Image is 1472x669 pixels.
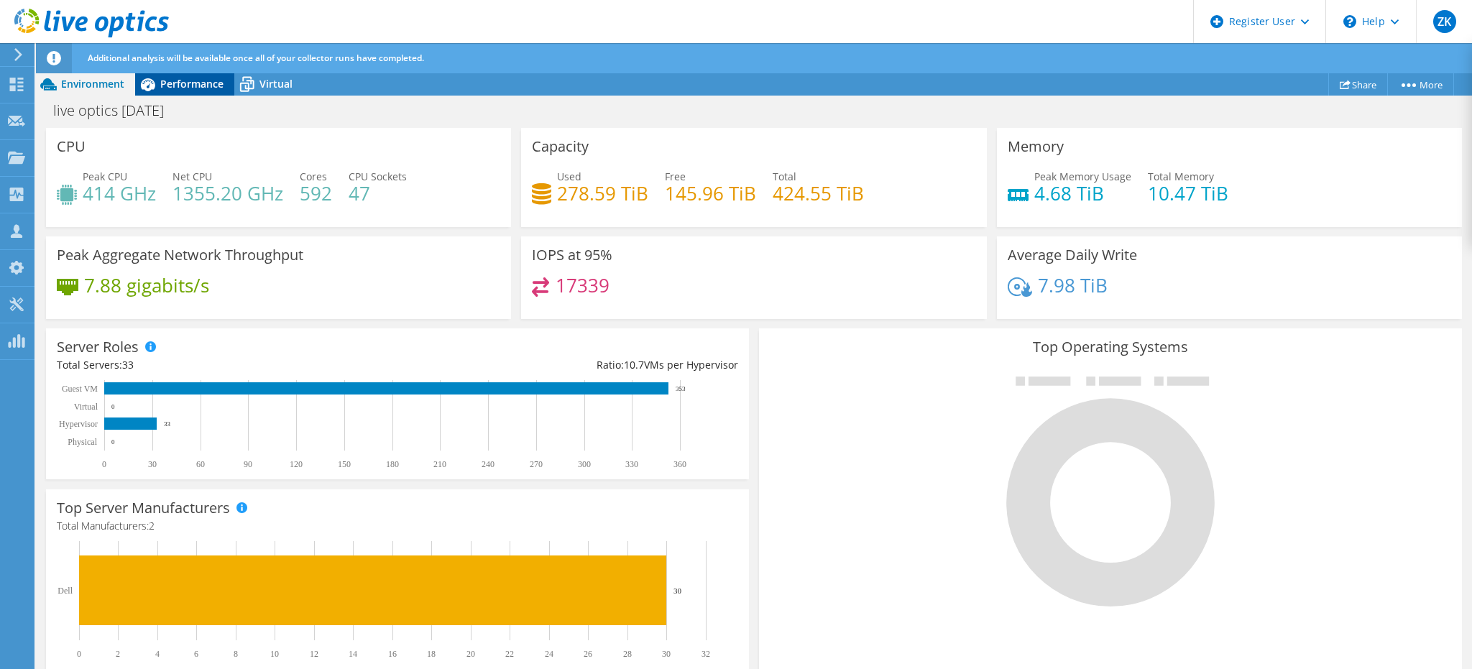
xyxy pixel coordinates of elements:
[624,358,644,372] span: 10.7
[665,185,756,201] h4: 145.96 TiB
[1038,277,1108,293] h4: 7.98 TiB
[300,185,332,201] h4: 592
[102,459,106,469] text: 0
[1343,15,1356,28] svg: \n
[57,500,230,516] h3: Top Server Manufacturers
[47,103,186,119] h1: live optics [DATE]
[122,358,134,372] span: 33
[482,459,494,469] text: 240
[557,170,581,183] span: Used
[665,170,686,183] span: Free
[625,459,638,469] text: 330
[259,77,293,91] span: Virtual
[57,586,73,596] text: Dell
[88,52,424,64] span: Additional analysis will be available once all of your collector runs have completed.
[84,277,209,293] h4: 7.88 gigabits/s
[83,185,156,201] h4: 414 GHz
[397,357,738,373] div: Ratio: VMs per Hypervisor
[386,459,399,469] text: 180
[673,586,682,595] text: 30
[701,649,710,659] text: 32
[532,139,589,154] h3: Capacity
[57,518,738,534] h4: Total Manufacturers:
[149,519,155,532] span: 2
[662,649,671,659] text: 30
[62,384,98,394] text: Guest VM
[111,403,115,410] text: 0
[505,649,514,659] text: 22
[83,170,127,183] span: Peak CPU
[116,649,120,659] text: 2
[1387,73,1454,96] a: More
[57,339,139,355] h3: Server Roles
[1034,185,1131,201] h4: 4.68 TiB
[310,649,318,659] text: 12
[1008,139,1064,154] h3: Memory
[148,459,157,469] text: 30
[1148,170,1214,183] span: Total Memory
[349,649,357,659] text: 14
[349,185,407,201] h4: 47
[61,77,124,91] span: Environment
[57,357,397,373] div: Total Servers:
[59,419,98,429] text: Hypervisor
[1328,73,1388,96] a: Share
[1433,10,1456,33] span: ZK
[270,649,279,659] text: 10
[77,649,81,659] text: 0
[1148,185,1228,201] h4: 10.47 TiB
[1008,247,1137,263] h3: Average Daily Write
[557,185,648,201] h4: 278.59 TiB
[623,649,632,659] text: 28
[388,649,397,659] text: 16
[773,170,796,183] span: Total
[300,170,327,183] span: Cores
[584,649,592,659] text: 26
[234,649,238,659] text: 8
[676,385,686,392] text: 353
[556,277,609,293] h4: 17339
[433,459,446,469] text: 210
[349,170,407,183] span: CPU Sockets
[194,649,198,659] text: 6
[530,459,543,469] text: 270
[57,247,303,263] h3: Peak Aggregate Network Throughput
[427,649,436,659] text: 18
[155,649,160,659] text: 4
[164,420,171,428] text: 33
[57,139,86,154] h3: CPU
[466,649,475,659] text: 20
[532,247,612,263] h3: IOPS at 95%
[770,339,1451,355] h3: Top Operating Systems
[1034,170,1131,183] span: Peak Memory Usage
[196,459,205,469] text: 60
[578,459,591,469] text: 300
[244,459,252,469] text: 90
[172,185,283,201] h4: 1355.20 GHz
[338,459,351,469] text: 150
[773,185,864,201] h4: 424.55 TiB
[111,438,115,446] text: 0
[160,77,224,91] span: Performance
[74,402,98,412] text: Virtual
[172,170,212,183] span: Net CPU
[290,459,303,469] text: 120
[545,649,553,659] text: 24
[673,459,686,469] text: 360
[68,437,97,447] text: Physical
